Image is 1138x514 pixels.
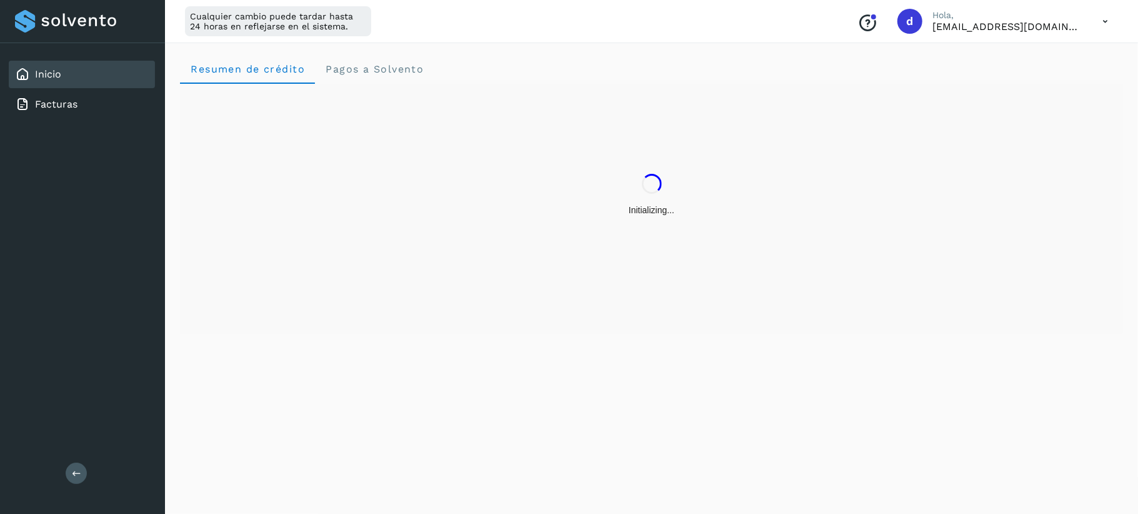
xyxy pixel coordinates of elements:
[9,61,155,88] div: Inicio
[932,10,1082,21] p: Hola,
[190,63,305,75] span: Resumen de crédito
[185,6,371,36] div: Cualquier cambio puede tardar hasta 24 horas en reflejarse en el sistema.
[325,63,424,75] span: Pagos a Solvento
[35,68,61,80] a: Inicio
[932,21,1082,33] p: dafne.farrera@8w.com.mx
[35,98,77,110] a: Facturas
[9,91,155,118] div: Facturas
